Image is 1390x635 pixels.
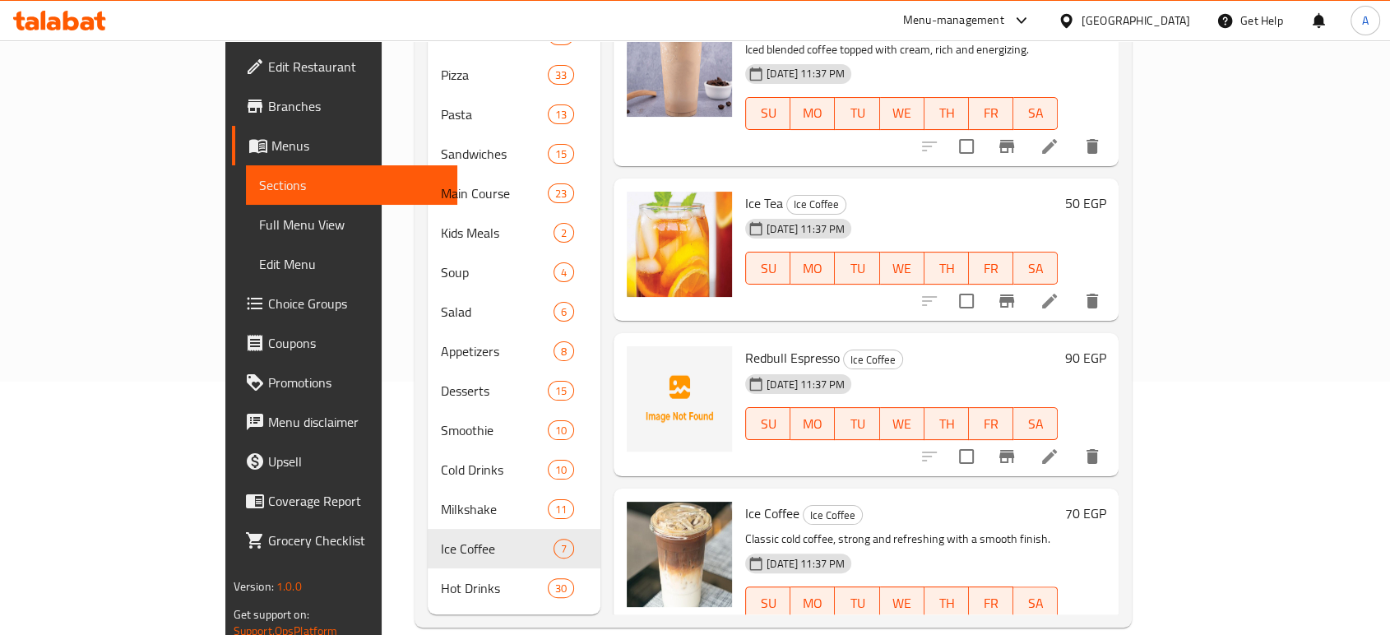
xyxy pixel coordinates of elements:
[1040,291,1059,311] a: Edit menu item
[554,262,574,282] div: items
[745,345,840,370] span: Redbull Espresso
[548,460,574,480] div: items
[760,221,851,237] span: [DATE] 11:37 PM
[441,381,548,401] span: Desserts
[232,402,457,442] a: Menu disclaimer
[797,257,828,280] span: MO
[441,302,554,322] div: Salad
[268,531,444,550] span: Grocery Checklist
[268,294,444,313] span: Choice Groups
[790,407,835,440] button: MO
[549,107,573,123] span: 13
[803,505,863,525] div: Ice Coffee
[931,101,962,125] span: TH
[924,586,969,619] button: TH
[841,412,873,436] span: TU
[1013,252,1058,285] button: SA
[1073,127,1112,166] button: delete
[428,529,600,568] div: Ice Coffee7
[441,420,548,440] span: Smoothie
[554,539,574,559] div: items
[880,586,924,619] button: WE
[969,252,1013,285] button: FR
[246,244,457,284] a: Edit Menu
[841,101,873,125] span: TU
[428,9,600,614] nav: Menu sections
[790,97,835,130] button: MO
[548,144,574,164] div: items
[760,377,851,392] span: [DATE] 11:37 PM
[1020,591,1051,615] span: SA
[234,604,309,625] span: Get support on:
[753,412,784,436] span: SU
[441,104,548,124] div: Pasta
[428,253,600,292] div: Soup4
[554,344,573,359] span: 8
[549,462,573,478] span: 10
[797,412,828,436] span: MO
[1040,137,1059,156] a: Edit menu item
[554,304,573,320] span: 6
[441,183,548,203] div: Main Course
[428,450,600,489] div: Cold Drinks10
[753,591,784,615] span: SU
[259,175,444,195] span: Sections
[268,57,444,76] span: Edit Restaurant
[246,165,457,205] a: Sections
[1064,502,1105,525] h6: 70 EGP
[548,183,574,203] div: items
[887,257,918,280] span: WE
[1073,437,1112,476] button: delete
[787,195,846,214] span: Ice Coffee
[549,581,573,596] span: 30
[428,134,600,174] div: Sandwiches15
[835,252,879,285] button: TU
[931,257,962,280] span: TH
[745,97,790,130] button: SU
[549,383,573,399] span: 15
[1040,447,1059,466] a: Edit menu item
[259,254,444,274] span: Edit Menu
[843,350,903,369] div: Ice Coffee
[554,265,573,280] span: 4
[841,257,873,280] span: TU
[441,499,548,519] span: Milkshake
[1064,346,1105,369] h6: 90 EGP
[924,97,969,130] button: TH
[441,539,554,559] span: Ice Coffee
[441,578,548,598] span: Hot Drinks
[887,591,918,615] span: WE
[627,346,732,452] img: Redbull Espresso
[969,586,1013,619] button: FR
[428,174,600,213] div: Main Course23
[924,407,969,440] button: TH
[548,578,574,598] div: items
[880,407,924,440] button: WE
[554,225,573,241] span: 2
[745,39,1058,60] p: Iced blended coffee topped with cream, rich and energizing.
[441,341,554,361] span: Appetizers
[268,491,444,511] span: Coverage Report
[924,252,969,285] button: TH
[1020,412,1051,436] span: SA
[931,591,962,615] span: TH
[969,407,1013,440] button: FR
[428,213,600,253] div: Kids Meals2
[969,97,1013,130] button: FR
[627,12,732,117] img: Frappuccino
[1064,192,1105,215] h6: 50 EGP
[441,262,554,282] span: Soup
[246,205,457,244] a: Full Menu View
[903,11,1004,30] div: Menu-management
[428,371,600,410] div: Desserts15
[268,96,444,116] span: Branches
[232,442,457,481] a: Upsell
[441,65,548,85] div: Pizza
[1020,101,1051,125] span: SA
[268,412,444,432] span: Menu disclaimer
[987,127,1026,166] button: Branch-specific-item
[428,95,600,134] div: Pasta13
